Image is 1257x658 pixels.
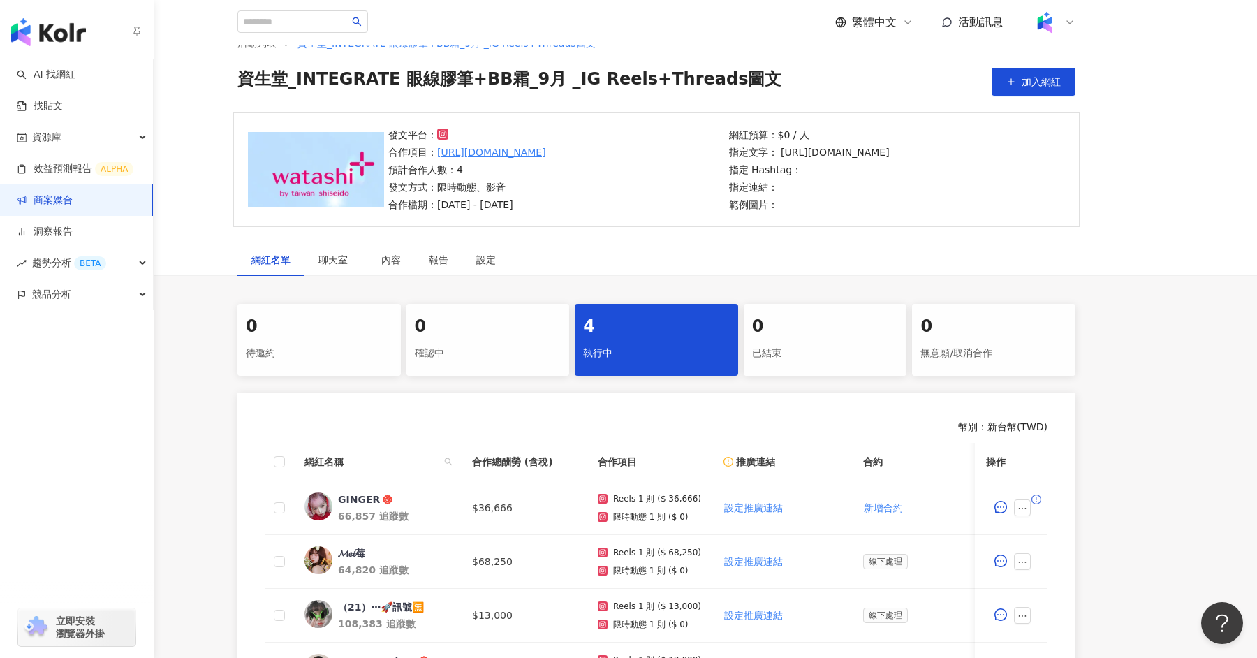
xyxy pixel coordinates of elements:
div: 0 [920,315,1067,339]
div: 108,383 追蹤數 [338,617,450,631]
p: 發文平台： [388,127,546,142]
img: chrome extension [22,616,50,638]
div: 64,820 追蹤數 [338,563,450,577]
span: 設定推廣連結 [724,502,783,513]
span: 網紅名稱 [304,454,439,469]
span: search [444,458,453,466]
span: 資源庫 [32,122,61,153]
span: message [994,501,1007,513]
button: 設定推廣連結 [723,601,784,629]
span: 設定推廣連結 [724,556,783,567]
p: 網紅預算：$0 / 人 [729,127,890,142]
a: searchAI 找網紅 [17,68,75,82]
div: 設定 [476,252,496,268]
span: 資生堂_INTEGRATE 眼線膠筆+BB霜_9月 _IG Reels+Threads圖文 [237,68,781,96]
th: 合約 [852,443,986,481]
p: Reels 1 則 ($ 68,250) [613,548,701,557]
span: search [441,451,455,472]
div: 0 [415,315,561,339]
div: 網紅名單 [251,252,291,268]
p: 範例圖片： [729,197,890,212]
img: logo [11,18,86,46]
button: ellipsis [1014,499,1031,516]
div: 幣別 ： 新台幣 ( TWD ) [265,421,1047,434]
p: 合作項目： [388,145,546,160]
td: $36,666 [461,481,587,535]
img: KOL Avatar [304,546,332,574]
p: 限時動態 1 則 ($ 0) [613,620,689,629]
th: 合作項目 [587,443,712,481]
p: 合作檔期：[DATE] - [DATE] [388,197,546,212]
iframe: Help Scout Beacon - Open [1201,602,1243,644]
span: 繁體中文 [852,15,897,30]
span: 聊天室 [318,255,353,265]
span: exclamation-circle [1031,495,1041,504]
span: search [352,17,362,27]
a: [URL][DOMAIN_NAME] [437,145,546,160]
div: 0 [752,315,899,339]
div: 待邀約 [246,342,392,365]
th: 合作總酬勞 (含稅) [461,443,587,481]
span: 競品分析 [32,279,71,310]
button: 加入網紅 [992,68,1075,96]
a: 找貼文 [17,99,63,113]
span: 新增合約 [864,502,903,513]
a: 效益預測報告ALPHA [17,162,133,176]
span: exclamation-circle [723,457,733,467]
p: 預計合作人數：4 [388,162,546,177]
span: message [994,608,1007,621]
span: ellipsis [1017,557,1027,567]
p: 指定 Hashtag： [729,162,890,177]
div: 確認中 [415,342,561,365]
div: GINGER [338,492,380,506]
div: 無意願/取消合作 [920,342,1067,365]
div: 0 [246,315,392,339]
p: 限時動態 1 則 ($ 0) [613,566,689,576]
a: 商案媒合 [17,193,73,207]
td: $68,250 [461,535,587,589]
span: 線下處理 [863,554,908,569]
img: KOL Avatar [304,600,332,628]
a: 洞察報告 [17,225,73,239]
a: chrome extension立即安裝 瀏覽器外掛 [18,608,135,646]
div: 66,857 追蹤數 [338,509,450,523]
span: ellipsis [1017,504,1027,513]
img: https://wp.shiseido.com.tw/ [248,132,384,207]
div: 已結束 [752,342,899,365]
button: ellipsis [1014,607,1031,624]
button: ellipsis [1014,553,1031,570]
img: Kolr%20app%20icon%20%281%29.png [1031,9,1058,36]
button: 新增合約 [863,494,904,522]
td: $13,000 [461,589,587,643]
div: 執行中 [583,342,730,365]
div: 推廣連結 [723,454,841,469]
p: 發文方式：限時動態、影音 [388,180,546,195]
span: rise [17,258,27,268]
div: 內容 [381,252,401,268]
span: 線下處理 [863,608,908,623]
button: 設定推廣連結 [723,494,784,522]
span: 設定推廣連結 [724,610,783,621]
div: 4 [583,315,730,339]
p: Reels 1 則 ($ 13,000) [613,601,701,611]
span: message [994,555,1007,567]
button: 設定推廣連結 [723,548,784,576]
span: ellipsis [1017,611,1027,621]
p: 限時動態 1 則 ($ 0) [613,512,689,522]
img: KOL Avatar [304,492,332,520]
div: 𝓜𝓮𝓲莓 [338,546,365,560]
div: BETA [74,256,106,270]
span: 趨勢分析 [32,247,106,279]
span: 立即安裝 瀏覽器外掛 [56,615,105,640]
div: （21）⋯🚀訊號🈚️ [338,600,424,614]
th: 操作 [975,443,1047,481]
p: Reels 1 則 ($ 36,666) [613,494,701,504]
p: 指定文字： [URL][DOMAIN_NAME] [729,145,890,160]
span: 活動訊息 [958,15,1003,29]
span: 加入網紅 [1022,76,1061,87]
div: 報告 [429,252,448,268]
p: 指定連結： [729,180,890,195]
